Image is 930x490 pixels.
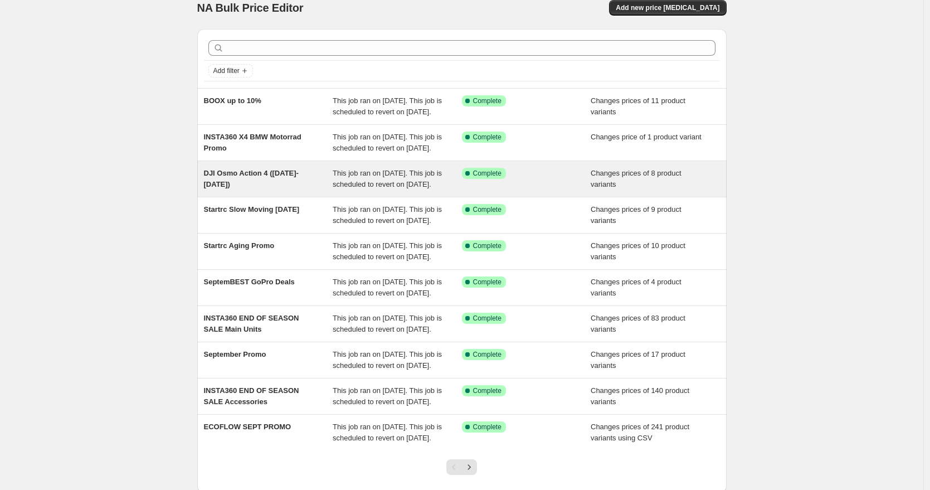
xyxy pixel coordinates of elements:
span: Changes prices of 11 product variants [591,96,685,116]
span: Startrc Aging Promo [204,241,275,250]
button: Next [461,459,477,475]
span: Complete [473,386,501,395]
button: Add filter [208,64,253,77]
span: Changes prices of 140 product variants [591,386,689,406]
span: DJI Osmo Action 4 ([DATE]-[DATE]) [204,169,299,188]
span: BOOX up to 10% [204,96,261,105]
span: This job ran on [DATE]. This job is scheduled to revert on [DATE]. [333,133,442,152]
span: Changes prices of 9 product variants [591,205,681,225]
span: This job ran on [DATE]. This job is scheduled to revert on [DATE]. [333,278,442,297]
span: Complete [473,169,501,178]
span: Changes price of 1 product variant [591,133,702,141]
span: This job ran on [DATE]. This job is scheduled to revert on [DATE]. [333,314,442,333]
span: This job ran on [DATE]. This job is scheduled to revert on [DATE]. [333,386,442,406]
span: ECOFLOW SEPT PROMO [204,423,291,431]
span: Complete [473,350,501,359]
span: Changes prices of 8 product variants [591,169,681,188]
span: Changes prices of 10 product variants [591,241,685,261]
span: This job ran on [DATE]. This job is scheduled to revert on [DATE]. [333,350,442,370]
span: Complete [473,96,501,105]
span: Complete [473,241,501,250]
span: Changes prices of 17 product variants [591,350,685,370]
span: This job ran on [DATE]. This job is scheduled to revert on [DATE]. [333,423,442,442]
span: Changes prices of 4 product variants [591,278,681,297]
span: Startrc Slow Moving [DATE] [204,205,300,214]
span: INSTA360 END OF SEASON SALE Main Units [204,314,299,333]
span: NA Bulk Price Editor [197,2,304,14]
span: September Promo [204,350,266,358]
span: Add filter [213,66,240,75]
span: INSTA360 END OF SEASON SALE Accessories [204,386,299,406]
span: INSTA360 X4 BMW Motorrad Promo [204,133,301,152]
span: Complete [473,278,501,287]
span: Add new price [MEDICAL_DATA] [616,3,719,12]
span: Complete [473,205,501,214]
span: This job ran on [DATE]. This job is scheduled to revert on [DATE]. [333,205,442,225]
nav: Pagination [446,459,477,475]
span: Complete [473,314,501,323]
span: This job ran on [DATE]. This job is scheduled to revert on [DATE]. [333,169,442,188]
span: This job ran on [DATE]. This job is scheduled to revert on [DATE]. [333,96,442,116]
span: Changes prices of 241 product variants using CSV [591,423,689,442]
span: SeptemBEST GoPro Deals [204,278,295,286]
span: Changes prices of 83 product variants [591,314,685,333]
span: This job ran on [DATE]. This job is scheduled to revert on [DATE]. [333,241,442,261]
span: Complete [473,133,501,142]
span: Complete [473,423,501,431]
